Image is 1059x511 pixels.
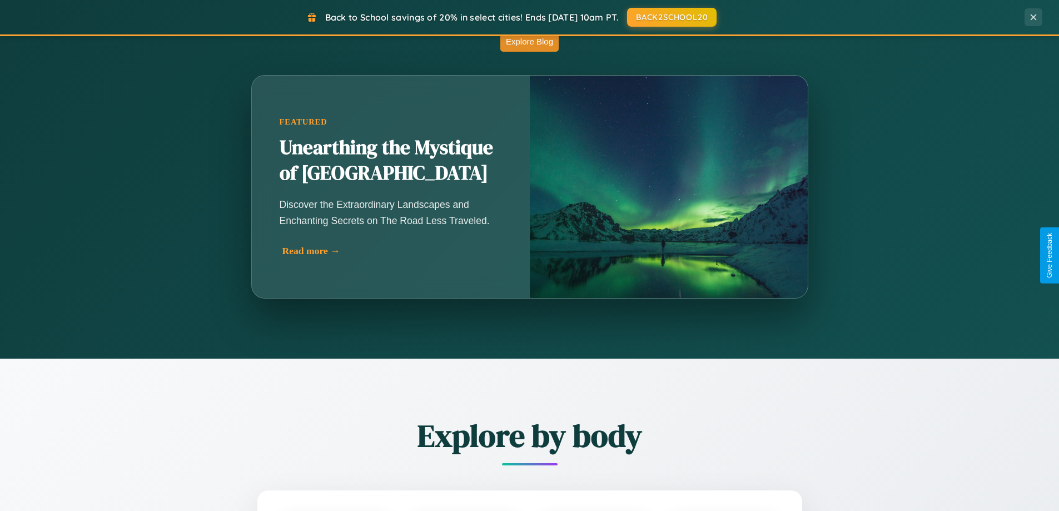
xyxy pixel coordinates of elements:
[196,414,863,457] h2: Explore by body
[282,245,505,257] div: Read more →
[325,12,619,23] span: Back to School savings of 20% in select cities! Ends [DATE] 10am PT.
[500,31,559,52] button: Explore Blog
[1046,233,1053,278] div: Give Feedback
[627,8,717,27] button: BACK2SCHOOL20
[280,197,502,228] p: Discover the Extraordinary Landscapes and Enchanting Secrets on The Road Less Traveled.
[280,117,502,127] div: Featured
[280,135,502,186] h2: Unearthing the Mystique of [GEOGRAPHIC_DATA]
